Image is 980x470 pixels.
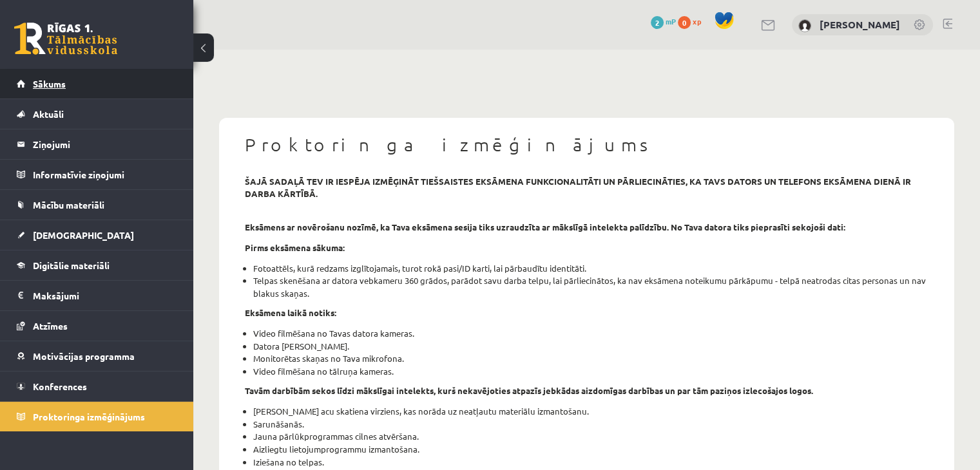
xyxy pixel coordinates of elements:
[17,250,177,280] a: Digitālie materiāli
[678,16,691,29] span: 0
[17,220,177,250] a: [DEMOGRAPHIC_DATA]
[253,340,928,353] li: Datora [PERSON_NAME].
[17,160,177,189] a: Informatīvie ziņojumi
[253,274,928,300] li: Telpas skenēšana ar datora vebkameru 360 grādos, parādot savu darba telpu, lai pārliecinātos, ka ...
[33,381,87,392] span: Konferences
[253,430,928,443] li: Jauna pārlūkprogrammas cilnes atvēršana.
[245,242,345,253] strong: Pirms eksāmena sākuma:
[33,411,145,422] span: Proktoringa izmēģinājums
[253,352,928,365] li: Monitorētas skaņas no Tava mikrofona.
[253,327,928,340] li: Video filmēšana no Tavas datora kameras.
[33,78,66,89] span: Sākums
[245,307,336,318] strong: Eksāmena laikā notiks:
[17,129,177,159] a: Ziņojumi
[14,23,117,55] a: Rīgas 1. Tālmācības vidusskola
[693,16,701,26] span: xp
[33,160,177,189] legend: Informatīvie ziņojumi
[666,16,676,26] span: mP
[245,385,813,396] strong: Tavām darbībām sekos līdzi mākslīgai intelekts, kurš nekavējoties atpazīs jebkādas aizdomīgas dar...
[253,365,928,378] li: Video filmēšana no tālruņa kameras.
[253,443,928,456] li: Aizliegtu lietojumprogrammu izmantošana.
[33,199,104,211] span: Mācību materiāli
[17,190,177,220] a: Mācību materiāli
[253,456,928,469] li: Iziešana no telpas.
[33,350,135,362] span: Motivācijas programma
[33,108,64,120] span: Aktuāli
[17,311,177,341] a: Atzīmes
[651,16,676,26] a: 2 mP
[17,281,177,310] a: Maksājumi
[245,134,928,156] h1: Proktoringa izmēģinājums
[17,371,177,401] a: Konferences
[33,281,177,310] legend: Maksājumi
[245,221,845,232] strong: Eksāmens ar novērošanu nozīmē, ka Tava eksāmena sesija tiks uzraudzīta ar mākslīgā intelekta palī...
[17,69,177,99] a: Sākums
[245,176,911,200] strong: šajā sadaļā tev ir iespēja izmēģināt tiešsaistes eksāmena funkcionalitāti un pārliecināties, ka t...
[33,129,177,159] legend: Ziņojumi
[33,259,110,271] span: Digitālie materiāli
[253,418,928,431] li: Sarunāšanās.
[17,341,177,371] a: Motivācijas programma
[17,99,177,129] a: Aktuāli
[33,320,68,332] span: Atzīmes
[651,16,664,29] span: 2
[798,19,811,32] img: Angelisa Kuzņecova
[253,405,928,418] li: [PERSON_NAME] acu skatiena virziens, kas norāda uz neatļautu materiālu izmantošanu.
[678,16,707,26] a: 0 xp
[17,402,177,431] a: Proktoringa izmēģinājums
[820,18,900,31] a: [PERSON_NAME]
[253,262,928,275] li: Fotoattēls, kurā redzams izglītojamais, turot rokā pasi/ID karti, lai pārbaudītu identitāti.
[33,229,134,241] span: [DEMOGRAPHIC_DATA]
